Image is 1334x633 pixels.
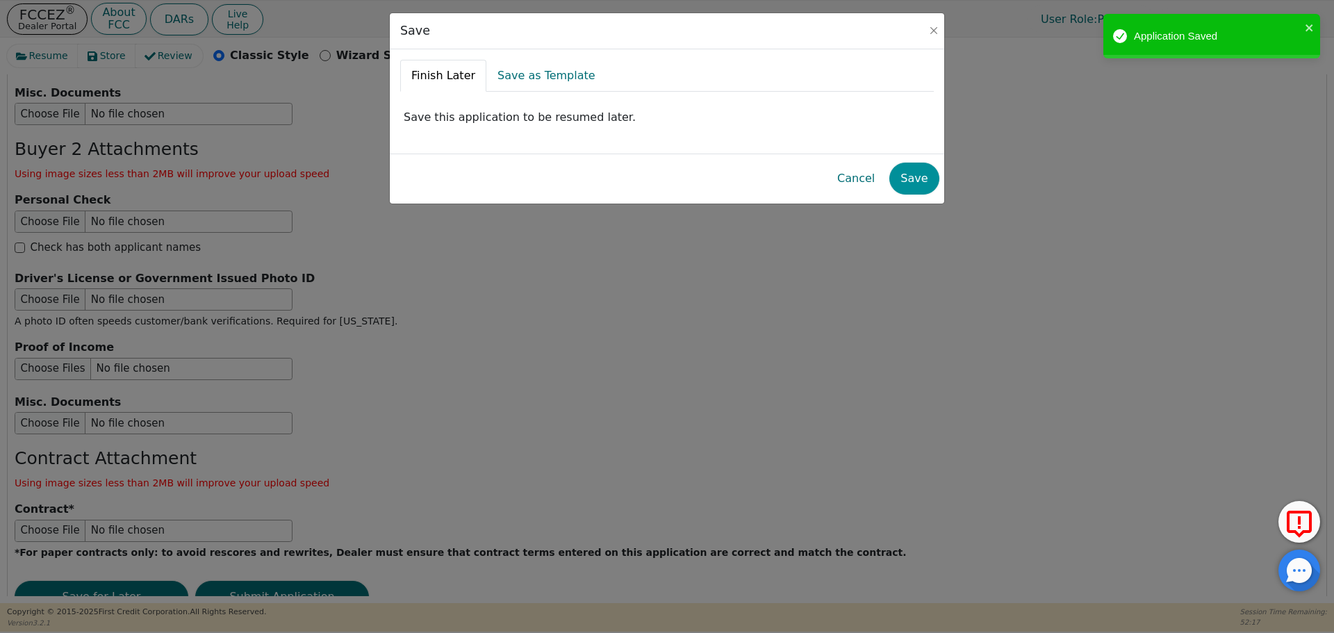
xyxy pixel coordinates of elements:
a: Finish Later [400,60,486,92]
div: Application Saved [1134,28,1301,44]
p: Save this application to be resumed later. [404,109,930,126]
button: Close [927,24,941,38]
button: Save [889,163,939,195]
a: Save as Template [486,60,607,92]
button: Report Error to FCC [1278,501,1320,543]
button: close [1305,19,1315,35]
button: Cancel [826,163,886,195]
h3: Save [400,24,430,38]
